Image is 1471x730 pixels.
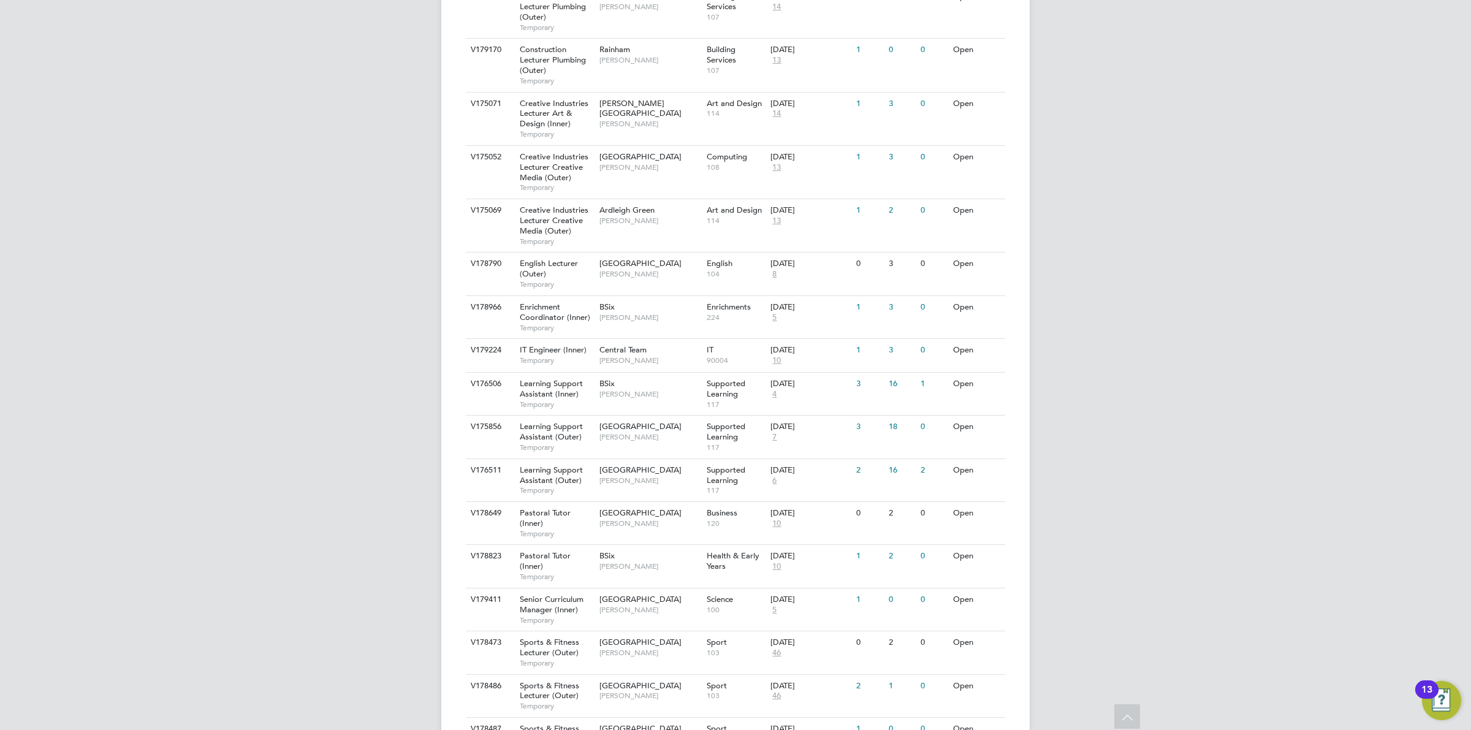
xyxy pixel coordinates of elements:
span: 13 [770,162,783,173]
div: 2 [918,459,949,482]
div: Open [950,416,1003,438]
span: 100 [707,605,765,615]
span: [PERSON_NAME] [599,2,701,12]
span: 120 [707,519,765,528]
span: [PERSON_NAME] [599,119,701,129]
span: [PERSON_NAME] [599,476,701,485]
div: Open [950,545,1003,568]
div: Open [950,146,1003,169]
span: IT Engineer (Inner) [520,344,587,355]
span: 4 [770,389,778,400]
span: [GEOGRAPHIC_DATA] [599,151,682,162]
span: Creative Industries Lecturer Art & Design (Inner) [520,98,588,129]
div: 0 [918,631,949,654]
div: V175052 [468,146,511,169]
span: [PERSON_NAME] [599,691,701,701]
div: Open [950,199,1003,222]
span: Temporary [520,443,593,452]
div: 1 [853,545,885,568]
div: 3 [886,296,918,319]
div: V178486 [468,675,511,698]
span: 10 [770,519,783,529]
span: 13 [770,216,783,226]
span: 13 [770,55,783,66]
span: Computing [707,151,747,162]
span: Sport [707,680,727,691]
div: Open [950,39,1003,61]
div: Open [950,296,1003,319]
div: 0 [918,588,949,611]
span: IT [707,344,713,355]
div: 0 [853,253,885,275]
div: Open [950,631,1003,654]
div: 2 [853,675,885,698]
span: 46 [770,648,783,658]
div: [DATE] [770,681,850,691]
div: V176511 [468,459,511,482]
span: Temporary [520,400,593,409]
span: [PERSON_NAME] [599,389,701,399]
div: [DATE] [770,205,850,216]
button: Open Resource Center, 13 new notifications [1422,681,1461,720]
span: Temporary [520,658,593,668]
span: English Lecturer (Outer) [520,258,578,279]
span: BSix [599,378,615,389]
span: Temporary [520,183,593,192]
span: [GEOGRAPHIC_DATA] [599,508,682,518]
span: [PERSON_NAME] [599,313,701,322]
span: Enrichment Coordinator (Inner) [520,302,590,322]
span: [PERSON_NAME] [599,561,701,571]
div: 0 [918,253,949,275]
div: 18 [886,416,918,438]
span: Art and Design [707,205,762,215]
div: 2 [886,199,918,222]
div: V178649 [468,502,511,525]
div: Open [950,253,1003,275]
div: [DATE] [770,45,850,55]
div: 0 [918,339,949,362]
span: Pastoral Tutor (Inner) [520,550,571,571]
span: Temporary [520,129,593,139]
span: Temporary [520,701,593,711]
span: Temporary [520,279,593,289]
span: [PERSON_NAME] [599,162,701,172]
div: 1 [853,296,885,319]
div: 2 [886,502,918,525]
span: Supported Learning [707,421,745,442]
span: Science [707,594,733,604]
span: [GEOGRAPHIC_DATA] [599,637,682,647]
span: [GEOGRAPHIC_DATA] [599,594,682,604]
span: [PERSON_NAME] [599,269,701,279]
div: V176506 [468,373,511,395]
div: [DATE] [770,302,850,313]
div: 13 [1421,690,1432,705]
div: 0 [853,631,885,654]
div: V178790 [468,253,511,275]
span: Temporary [520,76,593,86]
span: Creative Industries Lecturer Creative Media (Outer) [520,151,588,183]
div: [DATE] [770,345,850,355]
div: Open [950,459,1003,482]
div: [DATE] [770,379,850,389]
div: 0 [918,675,949,698]
div: Open [950,339,1003,362]
div: 1 [853,588,885,611]
div: V175069 [468,199,511,222]
div: Open [950,93,1003,115]
span: 5 [770,605,778,615]
span: 5 [770,313,778,323]
span: 117 [707,443,765,452]
span: Rainham [599,44,630,55]
span: Sports & Fitness Lecturer (Outer) [520,680,579,701]
span: 114 [707,216,765,226]
span: Central Team [599,344,647,355]
div: 3 [853,373,885,395]
div: 0 [886,39,918,61]
span: [GEOGRAPHIC_DATA] [599,465,682,475]
span: Supported Learning [707,465,745,485]
div: 3 [886,146,918,169]
span: [PERSON_NAME] [599,648,701,658]
span: 117 [707,485,765,495]
span: Construction Lecturer Plumbing (Outer) [520,44,586,75]
div: V178966 [468,296,511,319]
